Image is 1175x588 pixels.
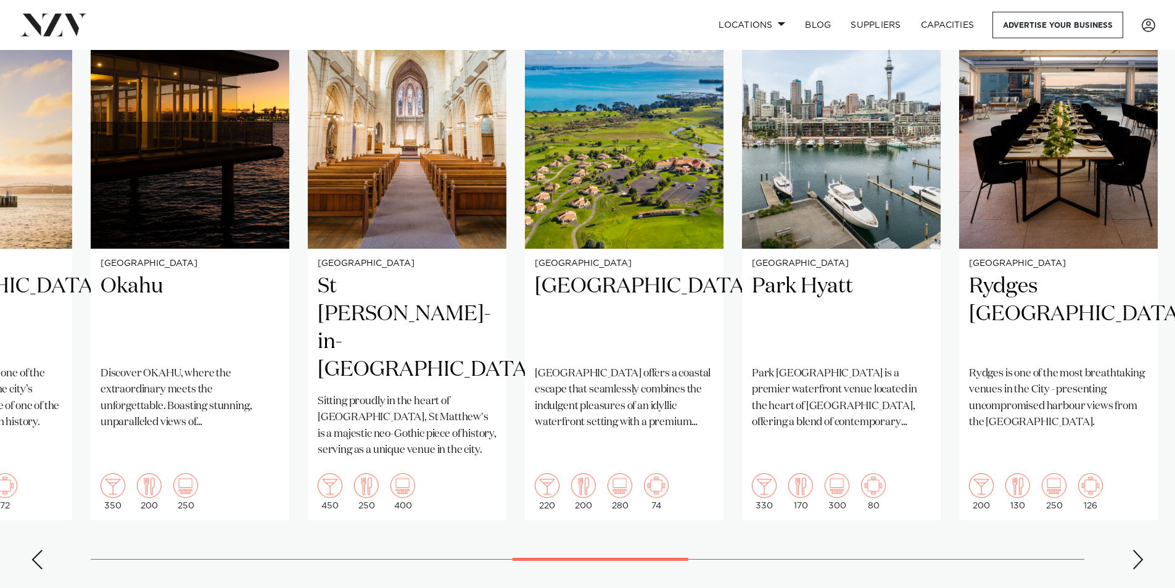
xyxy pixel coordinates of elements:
img: theatre.png [608,473,632,498]
p: [GEOGRAPHIC_DATA] offers a coastal escape that seamlessly combines the indulgent pleasures of an ... [535,366,714,431]
small: [GEOGRAPHIC_DATA] [969,259,1148,268]
img: cocktail.png [318,473,342,498]
img: dining.png [788,473,813,498]
h2: [GEOGRAPHIC_DATA] [535,273,714,356]
img: meeting.png [644,473,669,498]
img: dining.png [137,473,162,498]
div: 200 [969,473,994,510]
h2: Rydges [GEOGRAPHIC_DATA] [969,273,1148,356]
p: Discover OKAHU, where the extraordinary meets the unforgettable. Boasting stunning, unparalleled ... [101,366,279,431]
a: Capacities [911,12,984,38]
a: Locations [709,12,795,38]
h2: St [PERSON_NAME]-in-[GEOGRAPHIC_DATA] [318,273,497,384]
div: 126 [1078,473,1103,510]
h2: Park Hyatt [752,273,931,356]
div: 250 [354,473,379,510]
img: dining.png [571,473,596,498]
div: 80 [861,473,886,510]
img: meeting.png [861,473,886,498]
img: cocktail.png [535,473,559,498]
img: theatre.png [173,473,198,498]
div: 74 [644,473,669,510]
div: 170 [788,473,813,510]
img: theatre.png [1042,473,1066,498]
div: 200 [571,473,596,510]
a: SUPPLIERS [841,12,910,38]
a: BLOG [795,12,841,38]
img: nzv-logo.png [20,14,87,36]
a: Advertise your business [992,12,1123,38]
p: Rydges is one of the most breathtaking venues in the City - presenting uncompromised harbour view... [969,366,1148,431]
h2: Okahu [101,273,279,356]
div: 280 [608,473,632,510]
div: 300 [825,473,849,510]
small: [GEOGRAPHIC_DATA] [752,259,931,268]
div: 220 [535,473,559,510]
img: cocktail.png [752,473,777,498]
p: Sitting proudly in the heart of [GEOGRAPHIC_DATA], St Matthew's is a majestic neo-Gothic piece of... [318,394,497,458]
img: cocktail.png [101,473,125,498]
div: 450 [318,473,342,510]
small: [GEOGRAPHIC_DATA] [101,259,279,268]
img: meeting.png [1078,473,1103,498]
small: [GEOGRAPHIC_DATA] [318,259,497,268]
img: dining.png [1005,473,1030,498]
img: theatre.png [390,473,415,498]
div: 250 [173,473,198,510]
img: dining.png [354,473,379,498]
div: 400 [390,473,415,510]
p: Park [GEOGRAPHIC_DATA] is a premier waterfront venue located in the heart of [GEOGRAPHIC_DATA], o... [752,366,931,431]
div: 130 [1005,473,1030,510]
div: 330 [752,473,777,510]
div: 350 [101,473,125,510]
small: [GEOGRAPHIC_DATA] [535,259,714,268]
img: cocktail.png [969,473,994,498]
img: theatre.png [825,473,849,498]
div: 200 [137,473,162,510]
div: 250 [1042,473,1066,510]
